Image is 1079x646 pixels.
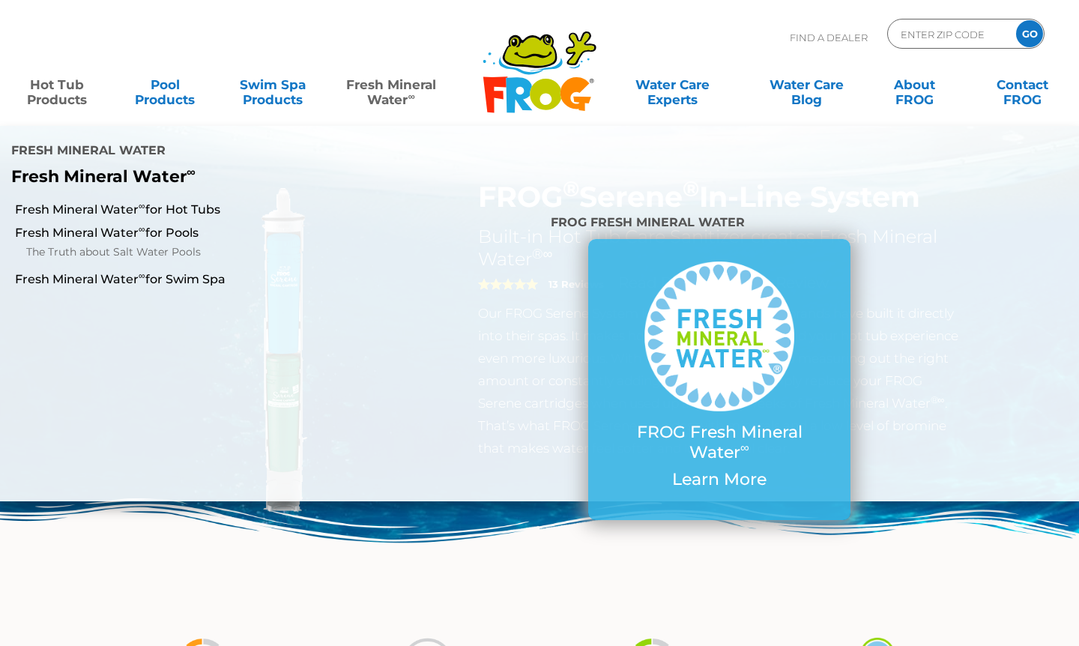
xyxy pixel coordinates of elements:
sup: ∞ [139,270,145,281]
a: ContactFROG [980,70,1064,100]
p: FROG Fresh Mineral Water [618,423,820,462]
p: Fresh Mineral Water [11,167,438,187]
h4: FROG Fresh Mineral Water [551,209,888,239]
input: GO [1016,20,1043,47]
a: Hot TubProducts [15,70,99,100]
sup: ∞ [740,440,749,455]
a: Fresh Mineral Water∞for Hot Tubs [15,202,360,218]
a: The Truth about Salt Water Pools [26,244,360,262]
a: Fresh Mineral Water∞for Swim Spa [15,271,360,288]
sup: ∞ [139,223,145,235]
a: Water CareBlog [764,70,848,100]
p: Find A Dealer [790,19,868,56]
a: FROG Fresh Mineral Water∞ Learn More [618,262,820,497]
h4: Fresh Mineral Water [11,137,438,167]
a: Swim SpaProducts [231,70,315,100]
sup: ∞ [187,164,196,179]
a: Fresh MineralWater∞ [339,70,444,100]
input: Zip Code Form [899,23,1000,45]
a: Water CareExperts [604,70,740,100]
sup: ∞ [408,91,414,102]
a: Fresh Mineral Water∞for Pools [15,225,360,241]
p: Learn More [618,470,820,489]
a: PoolProducts [123,70,207,100]
sup: ∞ [139,200,145,211]
a: AboutFROG [872,70,956,100]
